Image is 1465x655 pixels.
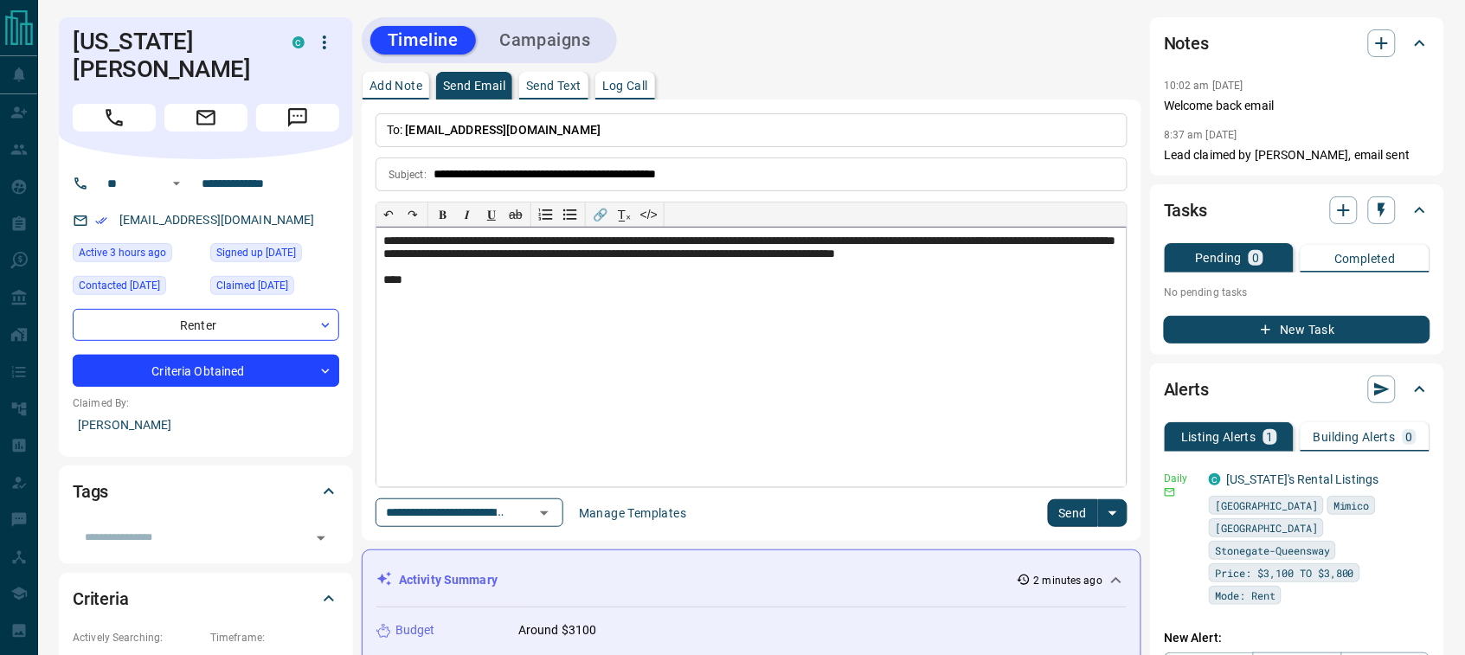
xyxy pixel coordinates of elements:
p: 0 [1252,252,1259,264]
span: Email [164,104,247,132]
button: ↷ [401,202,425,227]
svg: Email Verified [95,215,107,227]
p: Completed [1334,253,1396,265]
p: Activity Summary [399,571,498,589]
p: Subject: [389,167,427,183]
h1: [US_STATE][PERSON_NAME] [73,28,267,83]
p: [PERSON_NAME] [73,411,339,440]
button: T̲ₓ [613,202,637,227]
div: Renter [73,309,339,341]
span: Call [73,104,156,132]
span: Mimico [1333,497,1370,514]
button: Open [166,173,187,194]
button: 🔗 [588,202,613,227]
svg: Email [1164,486,1176,498]
div: Tue Sep 16 2025 [73,243,202,267]
div: Activity Summary2 minutes ago [376,564,1127,596]
button: 𝐁 [431,202,455,227]
h2: Criteria [73,585,129,613]
div: condos.ca [1209,473,1221,485]
button: Manage Templates [569,499,697,527]
p: Around $3100 [518,621,597,639]
span: Contacted [DATE] [79,277,160,294]
p: To: [376,113,1128,147]
button: New Task [1164,316,1430,344]
p: 1 [1267,431,1274,443]
div: Sat Jan 02 2021 [73,276,202,300]
a: [US_STATE]'s Rental Listings [1226,472,1379,486]
button: ab [504,202,528,227]
button: Numbered list [534,202,558,227]
h2: Tasks [1164,196,1207,224]
p: 0 [1406,431,1413,443]
p: Budget [395,621,435,639]
span: 𝐔 [487,208,496,222]
button: Campaigns [483,26,608,55]
p: Send Text [526,80,582,92]
button: ↶ [376,202,401,227]
p: No pending tasks [1164,279,1430,305]
div: Tasks [1164,189,1430,231]
button: 𝑰 [455,202,479,227]
a: [EMAIL_ADDRESS][DOMAIN_NAME] [119,213,315,227]
h2: Alerts [1164,376,1209,403]
span: Active 3 hours ago [79,244,166,261]
span: [GEOGRAPHIC_DATA] [1215,519,1318,536]
span: Signed up [DATE] [216,244,296,261]
p: Building Alerts [1314,431,1396,443]
p: 8:37 am [DATE] [1164,129,1237,141]
span: [EMAIL_ADDRESS][DOMAIN_NAME] [406,123,601,137]
button: Open [532,501,556,525]
span: Message [256,104,339,132]
div: Notes [1164,22,1430,64]
p: Add Note [369,80,422,92]
p: Claimed By: [73,395,339,411]
div: split button [1048,499,1128,527]
p: Actively Searching: [73,630,202,645]
h2: Tags [73,478,108,505]
span: Price: $3,100 TO $3,800 [1215,564,1354,581]
h2: Notes [1164,29,1209,57]
p: New Alert: [1164,629,1430,647]
p: Send Email [443,80,505,92]
p: Welcome back email [1164,97,1430,115]
div: Criteria Obtained [73,355,339,387]
div: Fri Jan 01 2021 [210,276,339,300]
p: Lead claimed by [PERSON_NAME], email sent [1164,146,1430,164]
p: Listing Alerts [1181,431,1256,443]
div: Tags [73,471,339,512]
button: 𝐔 [479,202,504,227]
p: 10:02 am [DATE] [1164,80,1243,92]
span: Stonegate-Queensway [1215,542,1330,559]
p: Log Call [602,80,648,92]
s: ab [509,208,523,222]
button: Open [309,526,333,550]
button: Send [1048,499,1099,527]
button: Timeline [370,26,476,55]
span: [GEOGRAPHIC_DATA] [1215,497,1318,514]
div: condos.ca [292,36,305,48]
span: Claimed [DATE] [216,277,288,294]
div: Fri Jan 01 2021 [210,243,339,267]
p: Daily [1164,471,1198,486]
button: Bullet list [558,202,582,227]
p: Pending [1196,252,1243,264]
button: </> [637,202,661,227]
div: Criteria [73,578,339,620]
p: 2 minutes ago [1034,573,1102,588]
div: Alerts [1164,369,1430,410]
p: Timeframe: [210,630,339,645]
span: Mode: Rent [1215,587,1275,604]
